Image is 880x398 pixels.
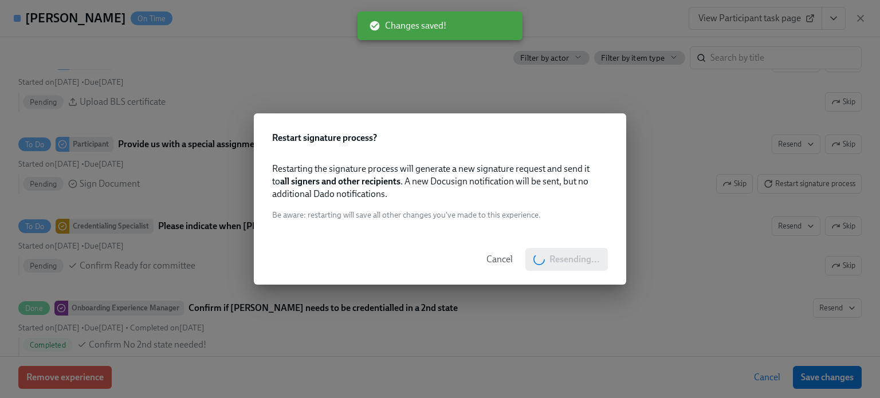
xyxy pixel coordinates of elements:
span: Restarting the signature process will generate a new signature request and send it to . A new Doc... [272,163,608,200]
span: Cancel [486,254,513,265]
h2: Restart signature process ? [272,132,608,144]
span: Be aware : restarting will save all other changes you've made to this experience . [272,210,541,220]
button: Cancel [478,248,521,271]
span: Changes saved! [369,19,446,32]
strong: all signers and other recipients [280,176,400,187]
